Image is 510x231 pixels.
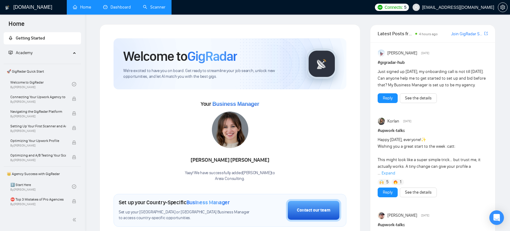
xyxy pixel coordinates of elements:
[201,101,259,107] span: Your
[378,50,385,57] img: Anisuzzaman Khan
[103,5,131,10] a: dashboardDashboard
[307,49,337,79] img: gigradar-logo.png
[378,188,398,197] button: Reply
[385,4,403,11] span: Connects:
[72,199,76,203] span: lock
[400,179,401,185] span: 1
[10,202,66,206] span: By [PERSON_NAME]
[8,50,32,55] span: Academy
[297,207,330,214] div: Contact our team
[400,93,437,103] button: See the details
[73,5,91,10] a: homeHome
[10,100,66,104] span: By [PERSON_NAME]
[72,111,76,115] span: lock
[498,5,508,10] a: setting
[186,199,230,206] span: Business Manager
[378,127,488,134] h1: # upwork-talks
[378,137,481,176] span: Happy [DATE], everyone! Wishing you a great start to the week :catt: This might look like a super...
[72,97,76,101] span: lock
[10,152,66,158] span: Optimizing and A/B Testing Your Scanner for Better Results
[123,68,297,80] span: We're excited to have you on board. Get ready to streamline your job search, unlock new opportuni...
[72,155,76,159] span: lock
[405,95,432,102] a: See the details
[419,32,438,36] span: 4 hours ago
[10,196,66,202] span: ⛔ Top 3 Mistakes of Pro Agencies
[72,82,76,86] span: check-circle
[119,199,230,206] h1: Set up your Country-Specific
[10,144,66,147] span: By [PERSON_NAME]
[143,5,165,10] a: searchScanner
[400,188,437,197] button: See the details
[185,170,275,182] div: Yaay! We have successfully added [PERSON_NAME] to
[387,118,399,125] span: Korlan
[414,5,418,9] span: user
[8,50,13,55] span: fund-projection-screen
[10,78,72,91] a: Welcome to GigRadarBy[PERSON_NAME]
[123,48,237,64] h1: Welcome to
[421,213,429,218] span: [DATE]
[10,115,66,118] span: By [PERSON_NAME]
[451,31,483,37] a: Join GigRadar Slack Community
[72,126,76,130] span: lock
[16,36,45,41] span: Getting Started
[378,118,385,125] img: Korlan
[72,217,78,223] span: double-left
[10,180,72,193] a: 1️⃣ Start HereBy[PERSON_NAME]
[185,155,275,165] div: [PERSON_NAME] [PERSON_NAME]
[16,50,32,55] span: Academy
[5,3,9,12] img: logo
[393,180,398,184] img: 🔥
[404,4,406,11] span: 5
[4,19,29,32] span: Home
[10,129,66,133] span: By [PERSON_NAME]
[378,5,382,10] img: upwork-logo.png
[10,138,66,144] span: Optimizing Your Upwork Profile
[72,184,76,189] span: check-circle
[379,180,384,184] img: 🙌
[378,93,398,103] button: Reply
[378,222,488,228] h1: # upwork-talks
[498,2,508,12] button: setting
[72,140,76,145] span: lock
[4,32,81,44] li: Getting Started
[421,50,429,56] span: [DATE]
[286,199,341,222] button: Contact our team
[187,48,237,64] span: GigRadar
[119,209,252,221] span: Set up your [GEOGRAPHIC_DATA] or [GEOGRAPHIC_DATA] Business Manager to access country-specific op...
[212,112,248,148] img: 1717012279191-83.jpg
[405,189,432,196] a: See the details
[212,101,259,107] span: Business Manager
[498,5,507,10] span: setting
[403,119,411,124] span: [DATE]
[378,212,385,219] img: Igor Šalagin
[4,168,80,180] span: 👑 Agency Success with GigRadar
[10,158,66,162] span: By [PERSON_NAME]
[8,36,13,40] span: rocket
[185,176,275,182] p: Areia Consulting .
[387,50,417,57] span: [PERSON_NAME]
[489,210,504,225] div: Open Intercom Messenger
[378,69,486,88] span: Just signed up [DATE], my onboarding call is not till [DATE]. Can anyone help me to get started t...
[383,95,393,102] a: Reply
[10,94,66,100] span: Connecting Your Upwork Agency to GigRadar
[10,123,66,129] span: Setting Up Your First Scanner and Auto-Bidder
[383,189,393,196] a: Reply
[484,31,488,36] a: export
[386,179,389,185] span: 5
[387,212,417,219] span: [PERSON_NAME]
[421,137,426,142] span: ✨
[378,30,413,37] span: Latest Posts from the GigRadar Community
[10,109,66,115] span: Navigating the GigRadar Platform
[4,65,80,78] span: 🚀 GigRadar Quick Start
[382,171,395,176] span: Expand
[378,59,488,66] h1: # gigradar-hub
